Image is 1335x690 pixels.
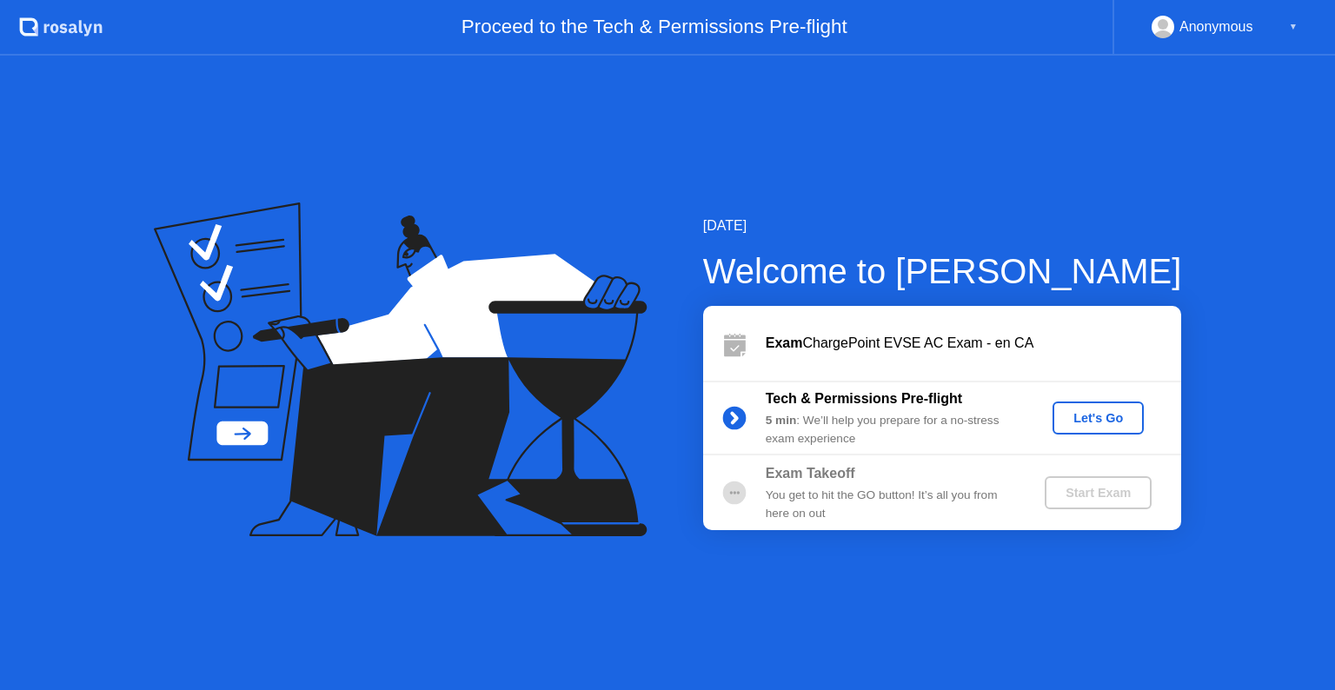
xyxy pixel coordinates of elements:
div: Let's Go [1059,411,1137,425]
b: 5 min [766,414,797,427]
div: ChargePoint EVSE AC Exam - en CA [766,333,1181,354]
div: ▼ [1289,16,1298,38]
div: Anonymous [1179,16,1253,38]
div: Welcome to [PERSON_NAME] [703,245,1182,297]
button: Start Exam [1045,476,1152,509]
div: [DATE] [703,216,1182,236]
b: Tech & Permissions Pre-flight [766,391,962,406]
div: : We’ll help you prepare for a no-stress exam experience [766,412,1016,448]
b: Exam Takeoff [766,466,855,481]
div: Start Exam [1052,486,1145,500]
b: Exam [766,335,803,350]
button: Let's Go [1053,401,1144,435]
div: You get to hit the GO button! It’s all you from here on out [766,487,1016,522]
